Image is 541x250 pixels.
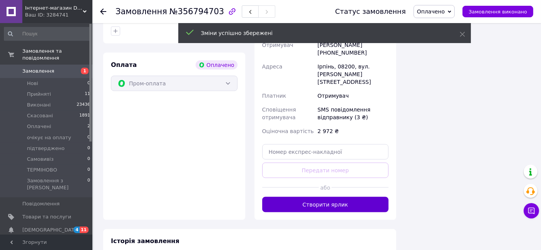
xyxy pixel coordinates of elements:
span: Замовлення виконано [469,9,527,15]
span: 11 [85,91,90,98]
span: Інтернет-магазин Dekordlatorta [25,5,83,12]
span: Оціночна вартість [262,128,314,134]
span: Виконані [27,102,51,108]
div: Отримувач [316,89,390,103]
button: Створити ярлик [262,197,389,212]
button: Чат з покупцем [524,203,539,218]
span: Замовлення з [PERSON_NAME] [27,177,87,191]
span: 0 [87,177,90,191]
span: підтверджено [27,145,65,152]
div: Ірпінь, 08200, вул. [PERSON_NAME][STREET_ADDRESS] [316,60,390,89]
span: 0 [87,134,90,141]
span: Оплачені [27,123,51,130]
span: Скасовані [27,112,53,119]
span: 0 [87,156,90,163]
span: 11 [80,227,89,233]
span: Історія замовлення [111,237,179,245]
span: Отримувач [262,42,293,48]
div: Статус замовлення [335,8,406,15]
span: 4 [74,227,80,233]
span: 1891 [79,112,90,119]
span: Оплачено [417,8,445,15]
div: [PERSON_NAME] [PHONE_NUMBER] [316,38,390,60]
span: Платник [262,93,286,99]
div: Оплачено [196,60,237,70]
div: SMS повідомлення відправнику (3 ₴) [316,103,390,124]
div: Повернутися назад [100,8,106,15]
span: 1 [81,68,89,74]
span: Нові [27,80,38,87]
span: Замовлення [22,68,54,75]
span: Замовлення [116,7,167,16]
span: Товари та послуги [22,213,71,220]
span: [DEMOGRAPHIC_DATA] [22,227,79,233]
span: Замовлення та повідомлення [22,48,92,62]
span: 0 [87,145,90,152]
span: Адреса [262,63,283,70]
span: 0 [87,167,90,173]
span: Сповіщення отримувача [262,107,296,120]
span: Прийняті [27,91,51,98]
button: Замовлення виконано [462,6,533,17]
span: Оплата [111,61,137,68]
div: Ваш ID: 3284741 [25,12,92,18]
div: 2 972 ₴ [316,124,390,138]
span: Самовивіз [27,156,54,163]
span: 23436 [77,102,90,108]
span: очікує на оплату [27,134,71,141]
span: 0 [87,80,90,87]
input: Номер експрес-накладної [262,144,389,160]
span: ТЕРМІНОВО [27,167,57,173]
span: або [319,184,332,192]
span: Повідомлення [22,200,60,207]
input: Пошук [4,27,91,41]
div: Зміни успішно збережені [201,29,441,37]
span: №356794703 [169,7,224,16]
span: 2 [87,123,90,130]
